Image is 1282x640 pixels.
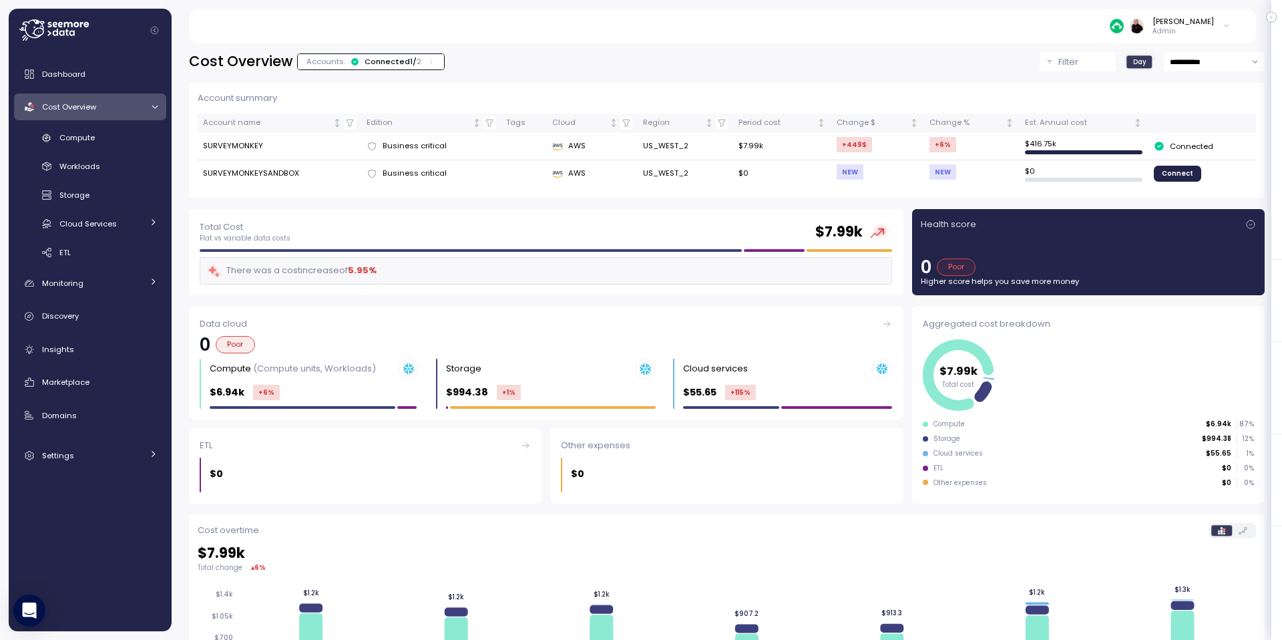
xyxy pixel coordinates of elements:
[683,362,748,375] div: Cloud services
[921,259,931,276] p: 0
[837,164,863,180] div: NEW
[738,117,815,129] div: Period cost
[14,241,166,263] a: ETL
[198,133,361,160] td: SURVEYMONKEY
[383,168,447,180] span: Business critical
[198,544,1256,563] h2: $ 7.99k
[704,118,714,128] div: Not sorted
[1222,464,1231,473] p: $0
[1162,166,1193,181] span: Connect
[638,114,733,133] th: RegionNot sorted
[924,114,1019,133] th: Change %Not sorted
[506,117,542,129] div: Tags
[216,336,255,353] div: Poor
[14,212,166,234] a: Cloud Services
[725,385,756,400] div: +115 %
[207,263,377,279] div: There was a cost increase of
[1237,478,1253,488] p: 0 %
[1025,117,1132,129] div: Est. Annual cost
[14,369,166,395] a: Marketplace
[189,52,292,71] h2: Cost Overview
[200,439,531,452] div: ETL
[198,563,242,573] p: Total change
[417,56,421,67] p: 2
[365,56,421,67] div: Connected 1 /
[200,336,210,353] p: 0
[733,114,831,133] th: Period costNot sorted
[1206,449,1231,458] p: $55.65
[200,220,290,234] p: Total Cost
[733,160,831,187] td: $0
[14,402,166,429] a: Domains
[367,117,470,129] div: Edition
[42,102,96,112] span: Cost Overview
[1040,52,1116,71] button: Filter
[921,218,976,231] p: Health score
[42,450,74,461] span: Settings
[942,380,974,389] tspan: Total cost
[298,54,444,69] div: Accounts:Connected1/2
[552,117,607,129] div: Cloud
[1152,27,1214,36] p: Admin
[571,466,584,482] p: $0
[547,114,638,133] th: CloudNot sorted
[1202,434,1231,444] p: $994.38
[14,270,166,297] a: Monitoring
[198,160,361,187] td: SURVEYMONKEYSANDBOX
[933,478,987,488] div: Other expenses
[361,114,501,133] th: EditionNot sorted
[1152,16,1214,27] div: [PERSON_NAME]
[609,118,618,128] div: Not sorted
[1110,19,1124,33] img: 687cba7b7af778e9efcde14e.PNG
[561,439,892,452] div: Other expenses
[14,127,166,149] a: Compute
[254,563,266,573] div: 6 %
[198,92,1256,105] p: Account summary
[933,434,960,444] div: Storage
[552,140,632,152] div: AWS
[42,311,79,321] span: Discovery
[212,612,233,621] tspan: $1.05k
[446,385,488,400] p: $994.38
[837,137,872,152] div: +449 $
[42,377,89,387] span: Marketplace
[333,118,342,128] div: Not sorted
[643,117,703,129] div: Region
[14,303,166,330] a: Discovery
[1133,57,1146,67] span: Day
[189,306,903,419] a: Data cloud0PoorCompute (Compute units, Workloads)$6.94k+6%Storage $994.38+1%Cloud services $55.65...
[921,276,1256,287] p: Higher score helps you save more money
[638,133,733,160] td: US_WEST_2
[448,593,464,601] tspan: $1.2k
[1154,166,1202,182] a: Connect
[1133,118,1142,128] div: Not sorted
[348,264,377,277] div: 5.95 %
[42,344,74,355] span: Insights
[42,410,77,421] span: Domains
[210,385,244,400] p: $6.94k
[831,114,924,133] th: Change $Not sorted
[929,164,956,180] div: NEW
[14,336,166,363] a: Insights
[203,117,331,129] div: Account name
[253,385,280,400] div: +6 %
[198,114,361,133] th: Account nameNot sorted
[59,218,117,229] span: Cloud Services
[14,184,166,206] a: Storage
[1005,118,1014,128] div: Not sorted
[14,61,166,88] a: Dashboard
[1020,160,1148,187] td: $ 0
[733,133,831,160] td: $7.99k
[253,362,376,375] p: (Compute units, Workloads)
[14,156,166,178] a: Workloads
[42,278,83,289] span: Monitoring
[552,168,632,180] div: AWS
[929,137,956,152] div: +6 %
[497,385,521,400] div: +1 %
[933,420,965,429] div: Compute
[200,234,290,243] p: Flat vs variable data costs
[251,563,266,573] div: ▴
[933,464,943,473] div: ETL
[472,118,481,128] div: Not sorted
